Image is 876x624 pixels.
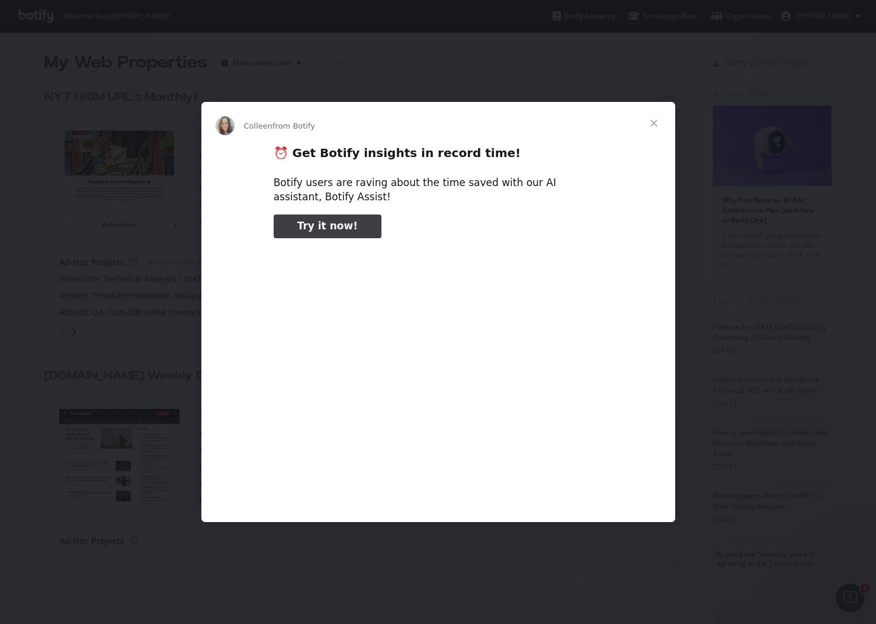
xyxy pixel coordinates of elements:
[274,145,603,167] h2: ⏰ Get Botify insights in record time!
[272,121,315,130] span: from Botify
[633,102,675,145] span: Close
[297,220,358,232] span: Try it now!
[216,116,235,135] img: Profile image for Colleen
[274,215,381,238] a: Try it now!
[191,248,685,495] video: Play video
[244,121,273,130] span: Colleen
[274,176,603,204] div: Botify users are raving about the time saved with our AI assistant, Botify Assist!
